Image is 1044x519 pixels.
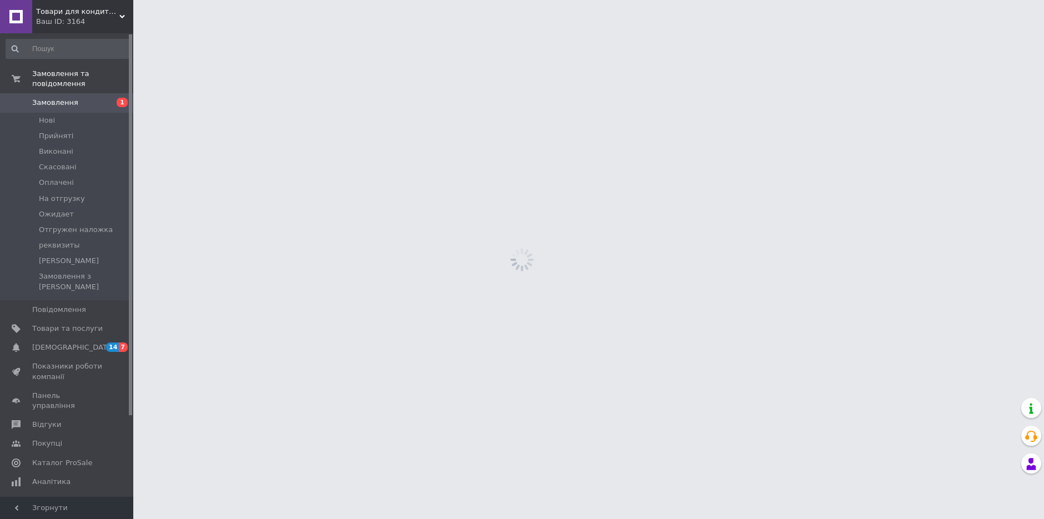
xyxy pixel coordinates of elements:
[32,477,71,487] span: Аналітика
[32,342,114,352] span: [DEMOGRAPHIC_DATA]
[39,271,130,291] span: Замовлення з [PERSON_NAME]
[39,162,77,172] span: Скасовані
[119,342,128,352] span: 7
[106,342,119,352] span: 14
[39,209,74,219] span: Ожидает
[39,194,85,204] span: На отгрузку
[36,17,133,27] div: Ваш ID: 3164
[32,439,62,449] span: Покупці
[39,115,55,125] span: Нові
[39,131,73,141] span: Прийняті
[36,7,119,17] span: Товари для кондитера ProDeko
[117,98,128,107] span: 1
[32,305,86,315] span: Повідомлення
[39,178,74,188] span: Оплачені
[39,225,113,235] span: Отгружен наложка
[6,39,131,59] input: Пошук
[32,391,103,411] span: Панель управління
[32,69,133,89] span: Замовлення та повідомлення
[32,324,103,334] span: Товари та послуги
[39,240,79,250] span: реквизиты
[32,361,103,381] span: Показники роботи компанії
[39,147,73,157] span: Виконані
[39,256,99,266] span: [PERSON_NAME]
[32,98,78,108] span: Замовлення
[32,496,103,516] span: Інструменти веб-майстра та SEO
[32,420,61,430] span: Відгуки
[32,458,92,468] span: Каталог ProSale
